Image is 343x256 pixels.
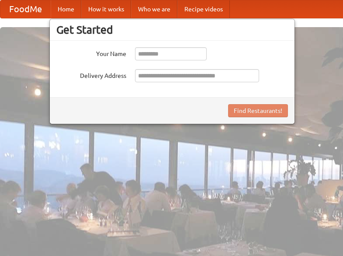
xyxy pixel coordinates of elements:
[56,23,288,36] h3: Get Started
[56,47,126,58] label: Your Name
[56,69,126,80] label: Delivery Address
[177,0,230,18] a: Recipe videos
[131,0,177,18] a: Who we are
[0,0,51,18] a: FoodMe
[228,104,288,117] button: Find Restaurants!
[51,0,81,18] a: Home
[81,0,131,18] a: How it works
